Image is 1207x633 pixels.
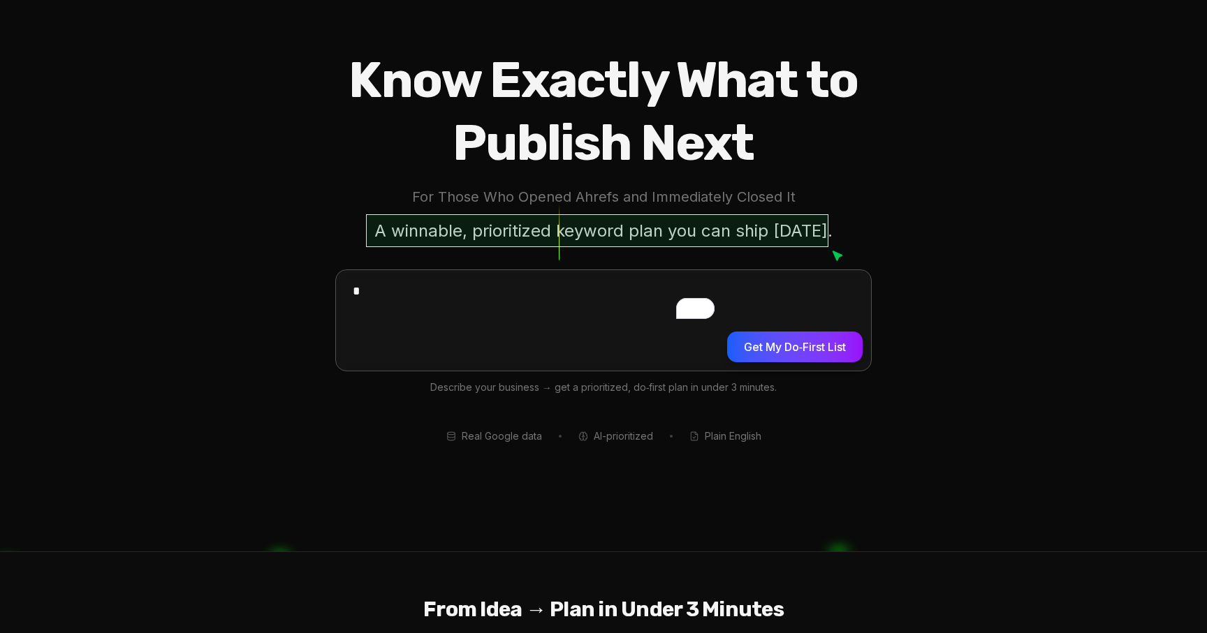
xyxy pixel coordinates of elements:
p: A winnable, prioritized keyword plan you can ship [DATE]. [366,214,841,247]
span: AI-prioritized [594,429,653,443]
span: Plain English [705,429,761,443]
h2: From Idea → Plan in Under 3 Minutes [246,597,961,623]
span: Real Google data [462,429,542,443]
textarea: To enrich screen reader interactions, please activate Accessibility in Grammarly extension settings [336,270,871,367]
button: Get My Do‑First List [727,332,863,362]
p: For Those Who Opened Ahrefs and Immediately Closed It [291,186,916,209]
p: Describe your business → get a prioritized, do‑first plan in under 3 minutes. [335,380,872,396]
h1: Know Exactly What to Publish Next [291,49,916,174]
